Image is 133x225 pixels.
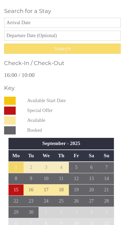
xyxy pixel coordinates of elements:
[69,162,84,173] td: 5
[26,126,119,134] dd: Booked
[39,150,54,162] th: We
[39,173,54,184] td: 10
[69,207,84,218] td: 3
[54,207,69,218] td: 2
[69,184,84,195] td: 19
[24,207,39,218] td: 30
[24,173,39,184] td: 9
[99,173,114,184] td: 14
[4,84,121,91] h3: Key
[9,173,24,184] td: 8
[69,150,84,162] th: Fr
[4,18,121,28] input: Arrival Date
[9,162,24,173] td: 1
[9,138,114,149] th: September - 2025
[99,207,114,218] td: 5
[39,162,54,173] td: 3
[84,173,99,184] td: 13
[24,162,39,173] td: 2
[99,162,114,173] td: 7
[54,150,69,162] th: Th
[39,184,54,195] td: 17
[84,162,99,173] td: 6
[84,150,99,162] th: Sa
[9,150,24,162] th: Mo
[24,195,39,207] td: 23
[9,207,24,218] td: 29
[4,44,121,54] input: Search
[26,116,119,125] dd: Available
[84,195,99,207] td: 27
[4,72,121,79] p: 16:00 / 10:00
[24,150,39,162] th: Tu
[99,150,114,162] th: Su
[69,173,84,184] td: 12
[4,60,121,66] h3: Check-In / Check-Out
[26,97,119,105] dd: Available Start Date
[54,173,69,184] td: 11
[4,31,121,41] input: Departure Date (Optional)
[99,184,114,195] td: 21
[99,195,114,207] td: 28
[39,195,54,207] td: 24
[69,195,84,207] td: 26
[26,107,119,115] dd: Special Offer
[39,207,54,218] td: 1
[54,184,69,195] td: 18
[54,195,69,207] td: 25
[9,195,24,207] td: 22
[84,184,99,195] td: 20
[84,207,99,218] td: 4
[54,162,69,173] td: 4
[4,7,121,14] h3: Search for a Stay
[9,184,24,195] td: 15
[24,184,39,195] td: 16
